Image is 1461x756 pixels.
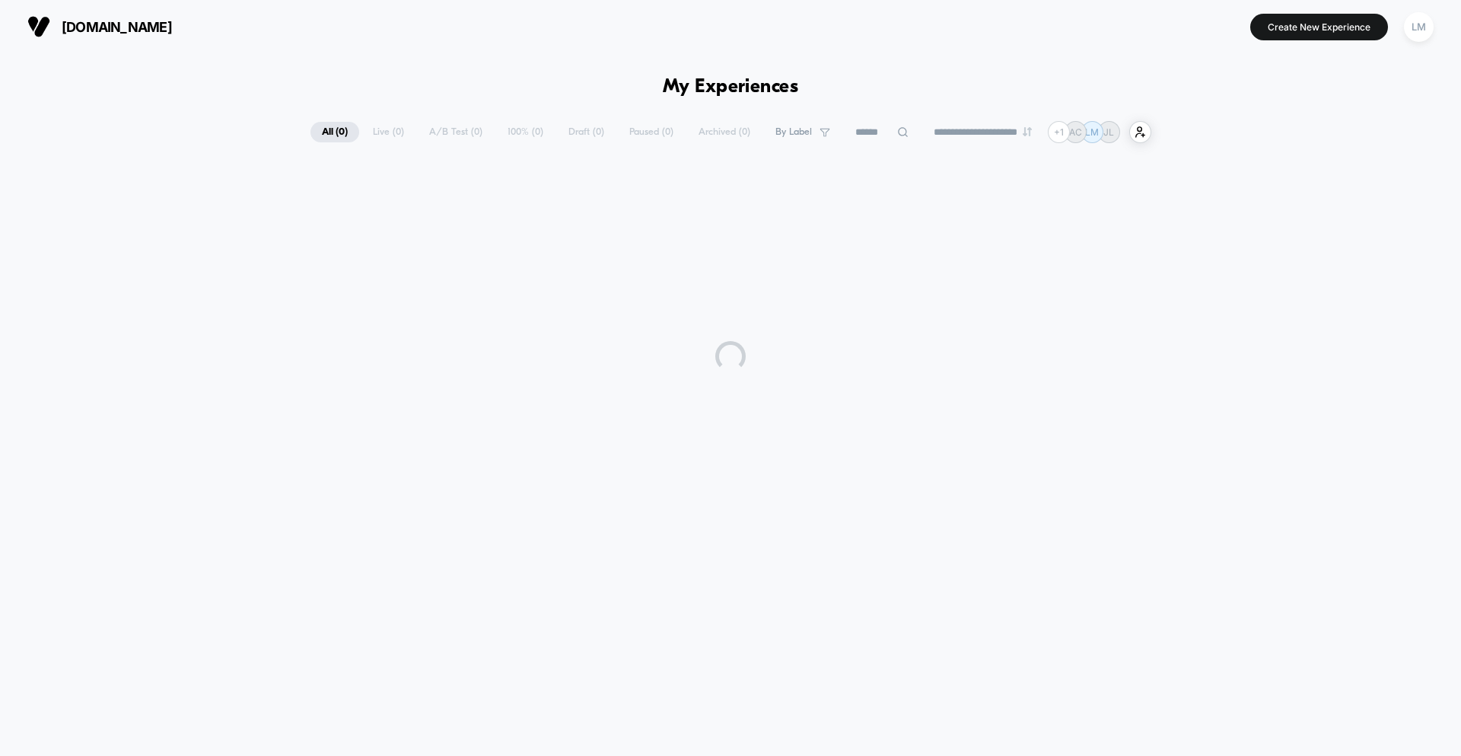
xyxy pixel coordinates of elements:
button: [DOMAIN_NAME] [23,14,177,39]
div: + 1 [1048,121,1070,143]
img: end [1023,127,1032,136]
p: JL [1103,126,1114,138]
button: LM [1399,11,1438,43]
span: All ( 0 ) [310,122,359,142]
div: LM [1404,12,1434,42]
span: [DOMAIN_NAME] [62,19,172,35]
span: By Label [775,126,812,138]
p: AC [1069,126,1082,138]
button: Create New Experience [1250,14,1388,40]
p: LM [1085,126,1099,138]
img: Visually logo [27,15,50,38]
h1: My Experiences [663,76,799,98]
